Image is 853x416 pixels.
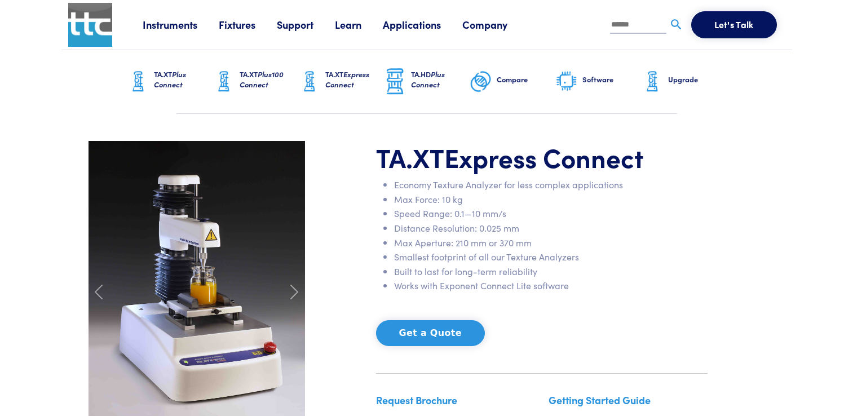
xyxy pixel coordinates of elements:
[641,50,727,113] a: Upgrade
[555,50,641,113] a: Software
[394,250,708,264] li: Smallest footprint of all our Texture Analyzers
[549,393,651,407] a: Getting Started Guide
[394,278,708,293] li: Works with Exponent Connect Lite software
[68,3,112,47] img: ttc_logo_1x1_v1.0.png
[219,17,277,32] a: Fixtures
[411,69,445,90] span: Plus Connect
[394,264,708,279] li: Built to last for long-term reliability
[394,221,708,236] li: Distance Resolution: 0.025 mm
[325,69,384,90] h6: TA.XT
[277,17,335,32] a: Support
[335,17,383,32] a: Learn
[384,67,406,96] img: ta-hd-graphic.png
[143,17,219,32] a: Instruments
[444,139,644,175] span: Express Connect
[470,68,492,96] img: compare-graphic.png
[555,70,578,94] img: software-graphic.png
[582,74,641,85] h6: Software
[384,50,470,113] a: TA.HDPlus Connect
[127,50,213,113] a: TA.XTPlus Connect
[462,17,529,32] a: Company
[213,50,298,113] a: TA.XTPlus100 Connect
[376,393,457,407] a: Request Brochure
[298,68,321,96] img: ta-xt-graphic.png
[240,69,284,90] span: Plus100 Connect
[691,11,777,38] button: Let's Talk
[383,17,462,32] a: Applications
[376,320,485,346] button: Get a Quote
[470,50,555,113] a: Compare
[394,178,708,192] li: Economy Texture Analyzer for less complex applications
[376,141,708,174] h1: TA.XT
[127,68,149,96] img: ta-xt-graphic.png
[325,69,369,90] span: Express Connect
[298,50,384,113] a: TA.XTExpress Connect
[668,74,727,85] h6: Upgrade
[394,206,708,221] li: Speed Range: 0.1—10 mm/s
[394,192,708,207] li: Max Force: 10 kg
[154,69,186,90] span: Plus Connect
[394,236,708,250] li: Max Aperture: 210 mm or 370 mm
[213,68,235,96] img: ta-xt-graphic.png
[154,69,213,90] h6: TA.XT
[411,69,470,90] h6: TA.HD
[240,69,298,90] h6: TA.XT
[497,74,555,85] h6: Compare
[641,68,664,96] img: ta-xt-graphic.png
